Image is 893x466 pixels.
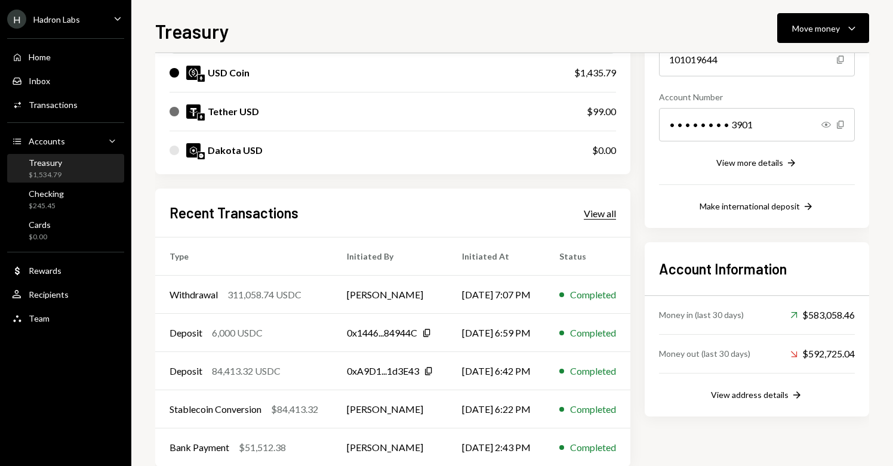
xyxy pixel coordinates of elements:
a: Checking$245.45 [7,185,124,214]
a: Treasury$1,534.79 [7,154,124,183]
div: Account Number [659,91,855,103]
div: 311,058.74 USDC [227,288,301,302]
div: Checking [29,189,64,199]
a: Home [7,46,124,67]
div: 84,413.32 USDC [212,364,281,378]
a: View all [584,206,616,220]
td: [DATE] 6:22 PM [448,390,545,428]
div: $0.00 [592,143,616,158]
div: • • • • • • • • 3901 [659,108,855,141]
div: Home [29,52,51,62]
a: Accounts [7,130,124,152]
div: Stablecoin Conversion [170,402,261,416]
div: Treasury [29,158,62,168]
div: View more details [716,158,783,168]
h2: Account Information [659,259,855,279]
div: Inbox [29,76,50,86]
img: USDC [186,66,201,80]
div: Completed [570,364,616,378]
div: Money in (last 30 days) [659,308,744,321]
div: Team [29,313,50,323]
div: Completed [570,288,616,302]
div: 0x1446...84944C [347,326,417,340]
div: Make international deposit [700,201,800,211]
div: Money out (last 30 days) [659,347,750,360]
th: Initiated By [332,237,448,276]
div: Transactions [29,100,78,110]
button: Move money [777,13,869,43]
div: $1,435.79 [574,66,616,80]
div: Bank Payment [170,440,229,455]
img: USDT [186,104,201,119]
div: Recipients [29,289,69,300]
div: Cards [29,220,51,230]
a: Recipients [7,283,124,305]
th: Type [155,237,332,276]
td: [PERSON_NAME] [332,276,448,314]
div: 101019644 [659,43,855,76]
div: Tether USD [208,104,259,119]
div: $84,413.32 [271,402,318,416]
div: Withdrawal [170,288,218,302]
div: Completed [570,440,616,455]
div: Move money [792,22,840,35]
a: Inbox [7,70,124,91]
div: Dakota USD [208,143,263,158]
img: ethereum-mainnet [198,113,205,121]
div: USD Coin [208,66,250,80]
a: Transactions [7,94,124,115]
div: Hadron Labs [33,14,80,24]
img: base-mainnet [198,152,205,159]
div: $583,058.46 [790,308,855,322]
div: $51,512.38 [239,440,286,455]
a: Team [7,307,124,329]
button: View more details [716,157,797,170]
td: [DATE] 7:07 PM [448,276,545,314]
td: [DATE] 6:59 PM [448,314,545,352]
div: $0.00 [29,232,51,242]
th: Initiated At [448,237,545,276]
h1: Treasury [155,19,229,43]
div: View all [584,208,616,220]
th: Status [545,237,630,276]
div: View address details [711,390,789,400]
td: [DATE] 6:42 PM [448,352,545,390]
button: Make international deposit [700,200,814,214]
div: Completed [570,326,616,340]
div: Rewards [29,266,61,276]
div: 0xA9D1...1d3E43 [347,364,419,378]
div: 6,000 USDC [212,326,263,340]
div: Deposit [170,364,202,378]
button: View address details [711,389,803,402]
div: $592,725.04 [790,347,855,361]
td: [PERSON_NAME] [332,390,448,428]
img: ethereum-mainnet [198,75,205,82]
div: $245.45 [29,201,64,211]
div: $1,534.79 [29,170,62,180]
img: DKUSD [186,143,201,158]
div: Accounts [29,136,65,146]
div: H [7,10,26,29]
div: $99.00 [587,104,616,119]
div: Deposit [170,326,202,340]
h2: Recent Transactions [170,203,298,223]
a: Rewards [7,260,124,281]
a: Cards$0.00 [7,216,124,245]
div: Completed [570,402,616,416]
